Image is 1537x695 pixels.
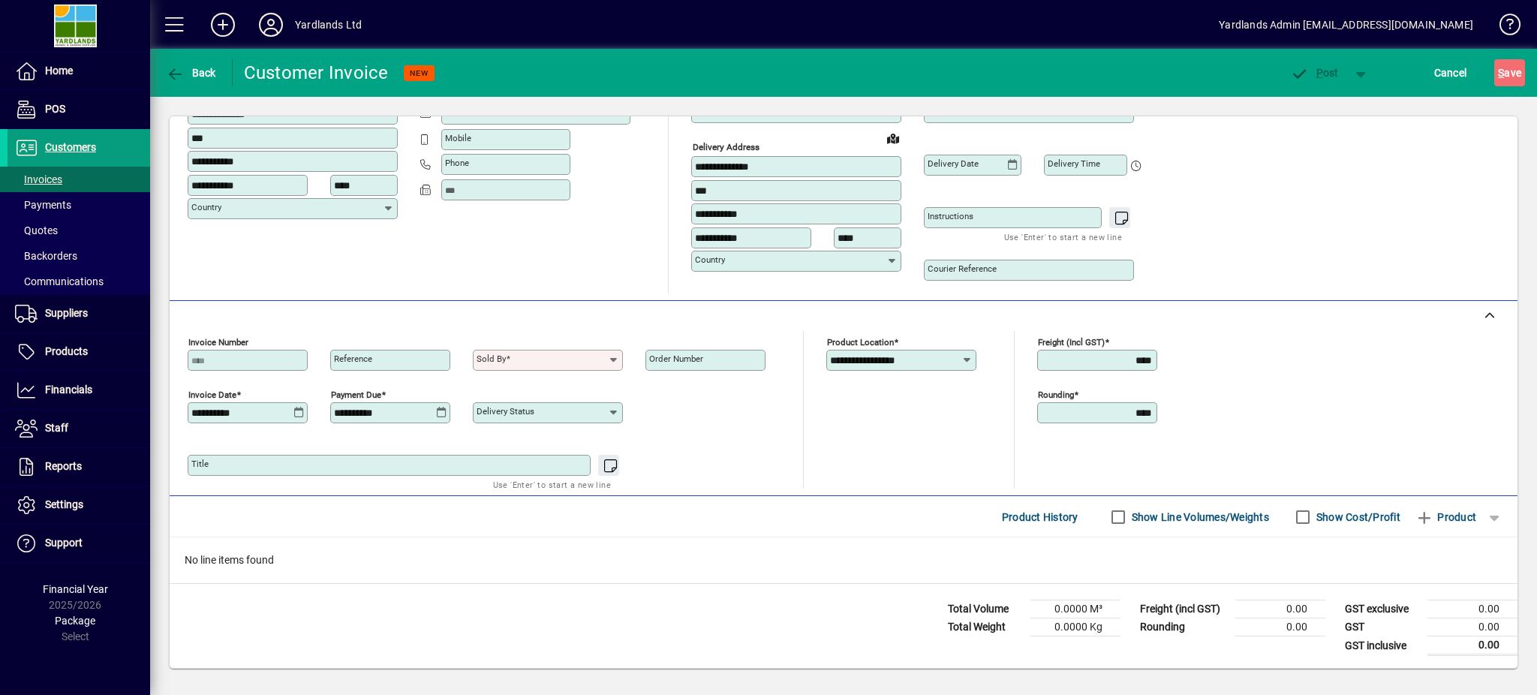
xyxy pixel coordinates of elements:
[1337,600,1427,618] td: GST exclusive
[1132,600,1235,618] td: Freight (incl GST)
[1337,618,1427,636] td: GST
[1408,504,1484,531] button: Product
[162,59,220,86] button: Back
[1132,618,1235,636] td: Rounding
[295,13,362,37] div: Yardlands Ltd
[166,67,216,79] span: Back
[199,11,247,38] button: Add
[43,583,108,595] span: Financial Year
[244,61,389,85] div: Customer Invoice
[1235,618,1325,636] td: 0.00
[928,263,997,274] mat-label: Courier Reference
[940,618,1030,636] td: Total Weight
[1283,59,1346,86] button: Post
[8,53,150,90] a: Home
[1004,228,1122,245] mat-hint: Use 'Enter' to start a new line
[477,406,534,417] mat-label: Delivery status
[8,486,150,524] a: Settings
[15,173,62,185] span: Invoices
[191,202,221,212] mat-label: Country
[996,504,1084,531] button: Product History
[170,537,1517,583] div: No line items found
[1415,505,1476,529] span: Product
[331,390,381,400] mat-label: Payment due
[247,11,295,38] button: Profile
[15,275,104,287] span: Communications
[15,224,58,236] span: Quotes
[8,91,150,128] a: POS
[410,68,429,78] span: NEW
[45,345,88,357] span: Products
[45,103,65,115] span: POS
[1427,618,1517,636] td: 0.00
[827,337,894,347] mat-label: Product location
[1219,13,1473,37] div: Yardlands Admin [EMAIL_ADDRESS][DOMAIN_NAME]
[445,158,469,168] mat-label: Phone
[493,476,611,493] mat-hint: Use 'Enter' to start a new line
[1030,618,1120,636] td: 0.0000 Kg
[1430,59,1471,86] button: Cancel
[1030,600,1120,618] td: 0.0000 M³
[940,600,1030,618] td: Total Volume
[334,354,372,364] mat-label: Reference
[45,141,96,153] span: Customers
[150,59,233,86] app-page-header-button: Back
[1038,337,1105,347] mat-label: Freight (incl GST)
[1427,636,1517,655] td: 0.00
[477,354,506,364] mat-label: Sold by
[45,460,82,472] span: Reports
[1048,158,1100,169] mat-label: Delivery time
[1129,510,1269,525] label: Show Line Volumes/Weights
[649,354,703,364] mat-label: Order number
[695,254,725,265] mat-label: Country
[1290,67,1339,79] span: ost
[1316,67,1323,79] span: P
[8,192,150,218] a: Payments
[1002,505,1078,529] span: Product History
[928,158,979,169] mat-label: Delivery date
[8,167,150,192] a: Invoices
[1494,59,1525,86] button: Save
[8,243,150,269] a: Backorders
[8,295,150,332] a: Suppliers
[1498,61,1521,85] span: ave
[15,199,71,211] span: Payments
[45,537,83,549] span: Support
[1038,390,1074,400] mat-label: Rounding
[1498,67,1504,79] span: S
[1337,636,1427,655] td: GST inclusive
[1427,600,1517,618] td: 0.00
[8,333,150,371] a: Products
[45,65,73,77] span: Home
[928,211,973,221] mat-label: Instructions
[445,133,471,143] mat-label: Mobile
[8,448,150,486] a: Reports
[8,372,150,409] a: Financials
[45,498,83,510] span: Settings
[8,410,150,447] a: Staff
[1235,600,1325,618] td: 0.00
[8,525,150,562] a: Support
[188,337,248,347] mat-label: Invoice number
[1488,3,1518,52] a: Knowledge Base
[8,218,150,243] a: Quotes
[191,459,209,469] mat-label: Title
[45,422,68,434] span: Staff
[8,269,150,294] a: Communications
[15,250,77,262] span: Backorders
[1434,61,1467,85] span: Cancel
[881,126,905,150] a: View on map
[45,307,88,319] span: Suppliers
[55,615,95,627] span: Package
[188,390,236,400] mat-label: Invoice date
[45,384,92,396] span: Financials
[1313,510,1400,525] label: Show Cost/Profit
